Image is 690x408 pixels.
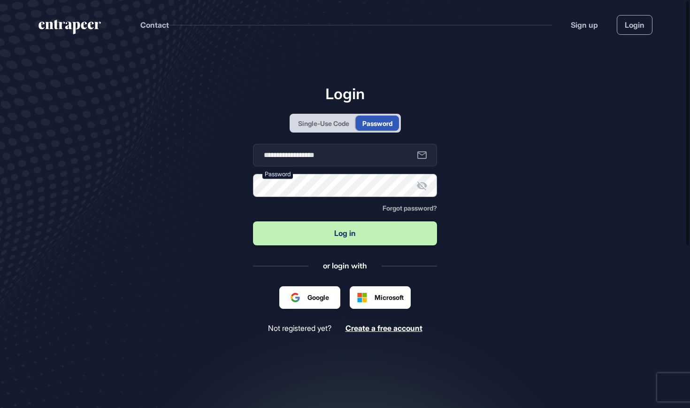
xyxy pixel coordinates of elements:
[571,19,598,31] a: Sign up
[253,221,437,245] button: Log in
[262,169,293,179] label: Password
[345,323,422,333] span: Create a free account
[140,19,169,31] button: Contact
[617,15,652,35] a: Login
[375,292,404,302] span: Microsoft
[323,260,367,271] div: or login with
[345,324,422,333] a: Create a free account
[268,324,331,333] span: Not registered yet?
[253,85,437,102] h1: Login
[362,118,392,128] div: Password
[383,204,437,212] a: Forgot password?
[38,20,102,38] a: entrapeer-logo
[298,118,349,128] div: Single-Use Code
